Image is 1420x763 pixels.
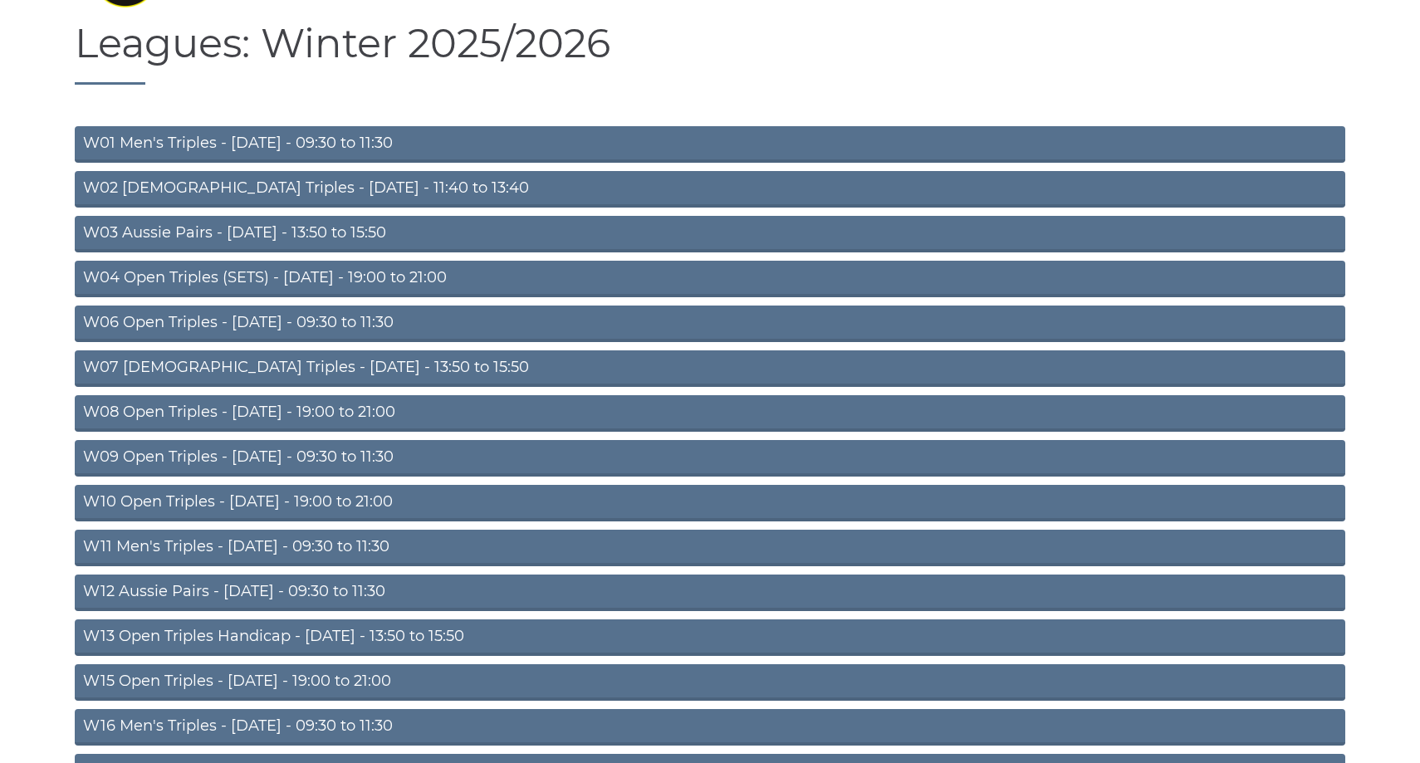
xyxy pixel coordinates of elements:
a: W04 Open Triples (SETS) - [DATE] - 19:00 to 21:00 [75,261,1345,297]
a: W10 Open Triples - [DATE] - 19:00 to 21:00 [75,485,1345,521]
a: W02 [DEMOGRAPHIC_DATA] Triples - [DATE] - 11:40 to 13:40 [75,171,1345,208]
a: W12 Aussie Pairs - [DATE] - 09:30 to 11:30 [75,575,1345,611]
a: W16 Men's Triples - [DATE] - 09:30 to 11:30 [75,709,1345,746]
a: W08 Open Triples - [DATE] - 19:00 to 21:00 [75,395,1345,432]
a: W03 Aussie Pairs - [DATE] - 13:50 to 15:50 [75,216,1345,252]
a: W01 Men's Triples - [DATE] - 09:30 to 11:30 [75,126,1345,163]
h1: Leagues: Winter 2025/2026 [75,22,1345,85]
a: W11 Men's Triples - [DATE] - 09:30 to 11:30 [75,530,1345,566]
a: W13 Open Triples Handicap - [DATE] - 13:50 to 15:50 [75,619,1345,656]
a: W06 Open Triples - [DATE] - 09:30 to 11:30 [75,306,1345,342]
a: W09 Open Triples - [DATE] - 09:30 to 11:30 [75,440,1345,477]
a: W07 [DEMOGRAPHIC_DATA] Triples - [DATE] - 13:50 to 15:50 [75,350,1345,387]
a: W15 Open Triples - [DATE] - 19:00 to 21:00 [75,664,1345,701]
